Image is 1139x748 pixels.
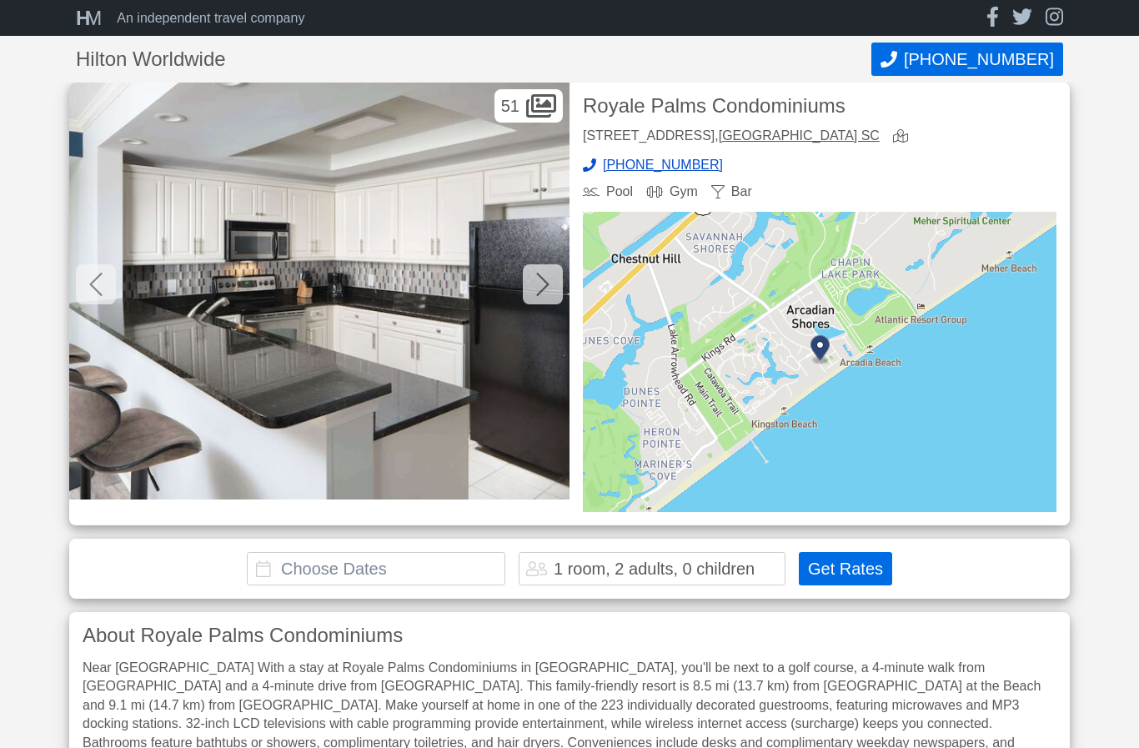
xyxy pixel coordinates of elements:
[1046,7,1063,29] a: instagram
[76,8,110,28] a: HM
[69,83,569,500] img: Private kitchen
[646,185,698,198] div: Gym
[603,158,723,172] span: [PHONE_NUMBER]
[85,7,97,29] span: M
[904,50,1054,69] span: [PHONE_NUMBER]
[799,552,892,585] button: Get Rates
[1012,7,1032,29] a: twitter
[83,625,1056,645] h3: About Royale Palms Condominiums
[117,12,304,25] div: An independent travel company
[247,552,505,585] input: Choose Dates
[711,185,752,198] div: Bar
[583,129,880,145] div: [STREET_ADDRESS],
[554,560,755,577] div: 1 room, 2 adults, 0 children
[494,89,563,123] div: 51
[583,212,1056,512] img: map
[719,128,880,143] a: [GEOGRAPHIC_DATA] SC
[76,89,143,156] img: Hilton Worldwide
[76,7,85,29] span: H
[986,7,999,29] a: facebook
[893,129,915,145] a: view map
[871,43,1063,76] button: Call
[583,185,633,198] div: Pool
[76,49,871,69] h1: Hilton Worldwide
[583,96,1056,116] h2: Royale Palms Condominiums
